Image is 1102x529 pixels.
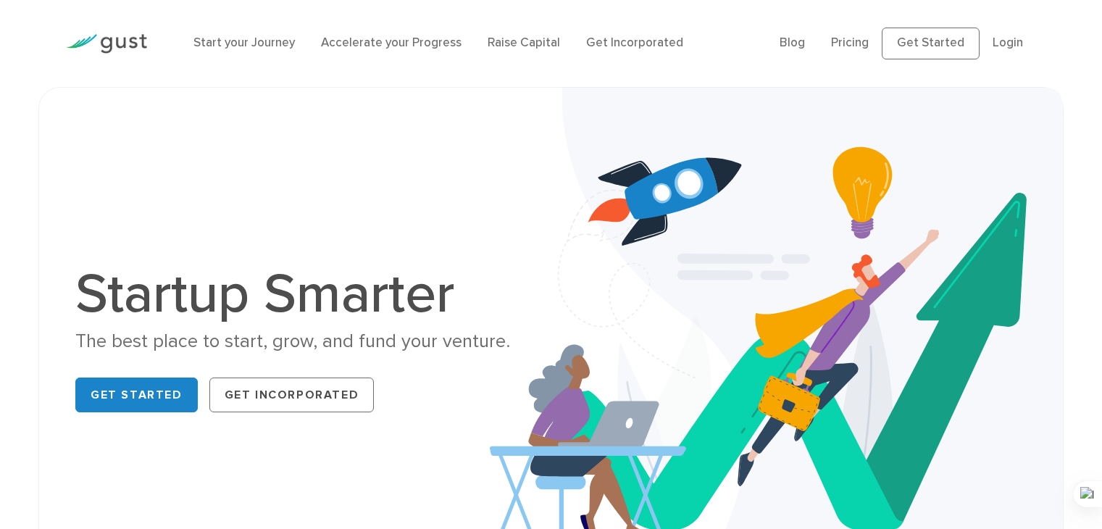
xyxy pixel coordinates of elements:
a: Get Started [882,28,980,59]
a: Pricing [831,36,869,50]
div: The best place to start, grow, and fund your venture. [75,329,540,354]
a: Raise Capital [488,36,560,50]
a: Start your Journey [193,36,295,50]
a: Get Incorporated [586,36,683,50]
h1: Startup Smarter [75,267,540,322]
a: Login [993,36,1023,50]
a: Get Started [75,378,198,412]
a: Accelerate your Progress [321,36,462,50]
a: Blog [780,36,805,50]
img: Gust Logo [66,34,147,54]
a: Get Incorporated [209,378,375,412]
